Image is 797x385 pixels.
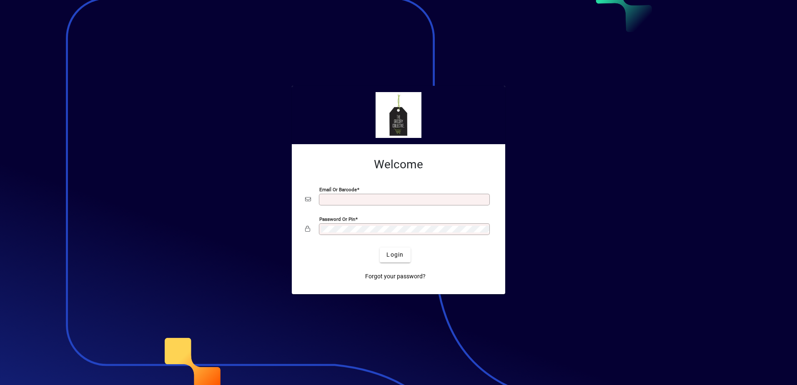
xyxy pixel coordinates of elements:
span: Forgot your password? [365,272,426,281]
h2: Welcome [305,157,492,172]
mat-label: Email or Barcode [319,186,357,192]
a: Forgot your password? [362,269,429,284]
mat-label: Password or Pin [319,216,355,222]
span: Login [386,250,404,259]
button: Login [380,247,410,262]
